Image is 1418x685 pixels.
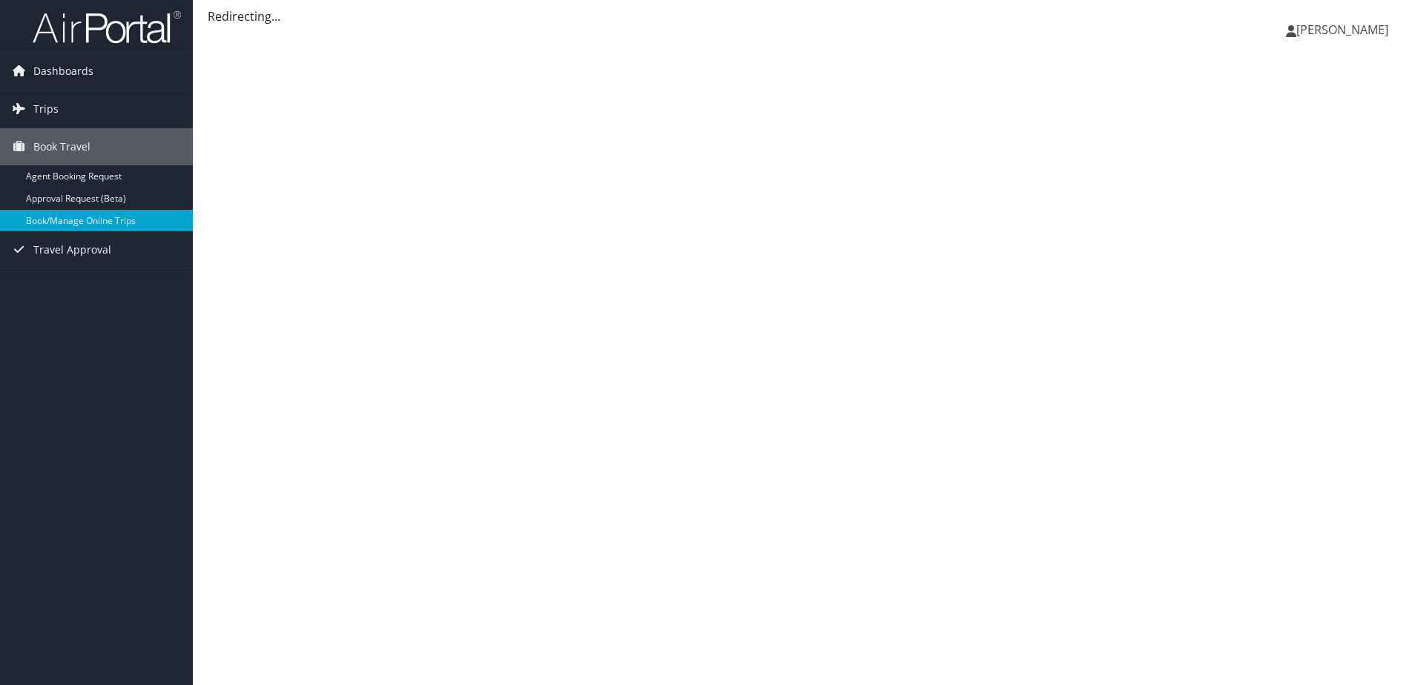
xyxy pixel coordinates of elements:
[33,10,181,44] img: airportal-logo.png
[33,53,93,90] span: Dashboards
[33,90,59,128] span: Trips
[1286,7,1403,52] a: [PERSON_NAME]
[208,7,1403,25] div: Redirecting...
[33,231,111,268] span: Travel Approval
[33,128,90,165] span: Book Travel
[1296,21,1388,38] span: [PERSON_NAME]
